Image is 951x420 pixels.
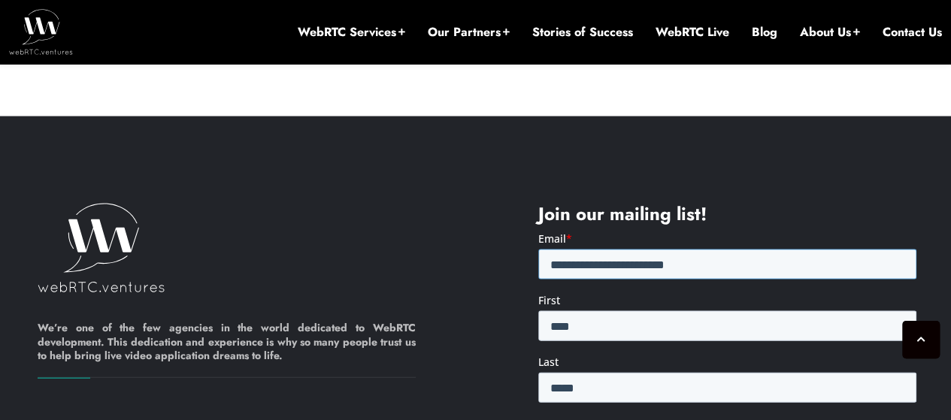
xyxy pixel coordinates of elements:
[752,24,777,41] a: Blog
[532,24,633,41] a: Stories of Success
[38,321,416,378] h6: We’re one of the few agencies in the world dedicated to WebRTC development. This dedication and e...
[883,24,942,41] a: Contact Us
[9,9,73,54] img: WebRTC.ventures
[298,24,405,41] a: WebRTC Services
[428,24,510,41] a: Our Partners
[656,24,729,41] a: WebRTC Live
[800,24,860,41] a: About Us
[538,203,916,225] h4: Join our mailing list!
